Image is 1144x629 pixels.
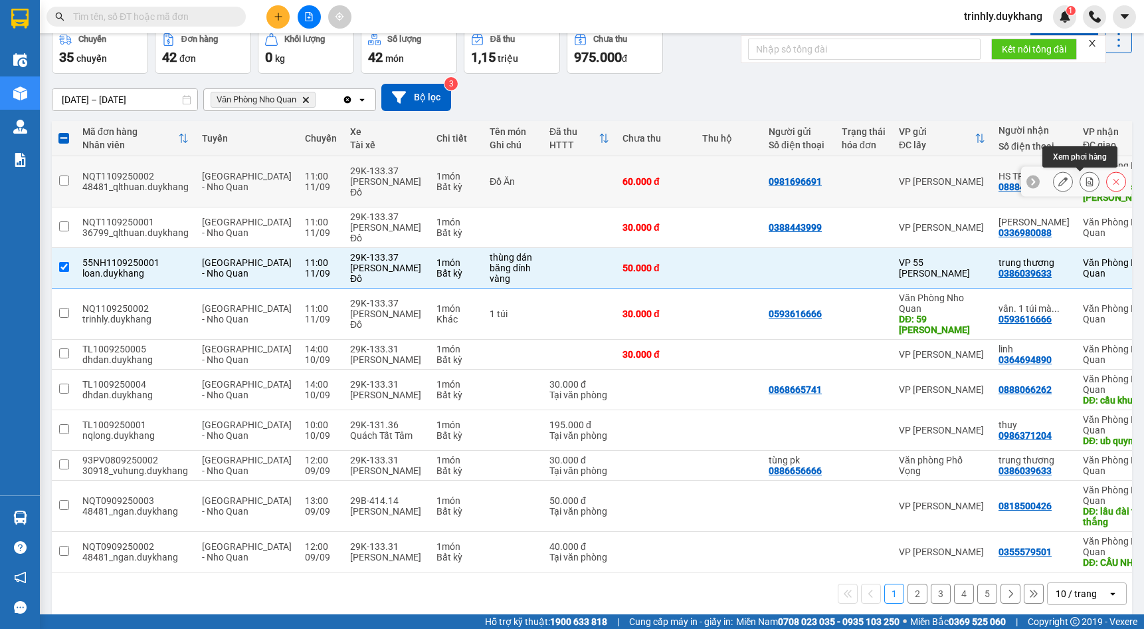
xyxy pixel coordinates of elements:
[436,420,476,430] div: 1 món
[211,92,316,108] span: Văn Phòng Nho Quan , close by backspace
[305,455,337,465] div: 12:00
[769,455,828,465] div: tùng pk
[436,303,476,314] div: 1 món
[13,511,27,525] img: warehouse-icon
[999,547,1052,557] div: 0355579501
[350,552,423,563] div: [PERSON_NAME]
[350,430,423,441] div: Quách Tất Tâm
[14,571,27,584] span: notification
[999,430,1052,441] div: 0986371204
[350,252,423,263] div: 29K-133.37
[76,121,195,156] th: Toggle SortBy
[385,53,404,64] span: món
[910,614,1006,629] span: Miền Bắc
[202,455,292,476] span: [GEOGRAPHIC_DATA] - Nho Quan
[953,8,1053,25] span: trinhly.duykhang
[549,390,609,400] div: Tại văn phòng
[179,53,196,64] span: đơn
[842,140,886,150] div: hóa đơn
[1089,11,1101,23] img: phone-icon
[350,465,423,476] div: [PERSON_NAME]
[13,53,27,67] img: warehouse-icon
[284,35,325,44] div: Khối lượng
[350,176,423,197] div: [PERSON_NAME] Đô
[82,390,189,400] div: dhdan.duykhang
[350,263,423,284] div: [PERSON_NAME] Đô
[78,35,106,44] div: Chuyến
[550,616,607,627] strong: 1900 633 818
[999,268,1052,279] div: 0386039633
[702,133,755,144] div: Thu hộ
[769,140,828,150] div: Số điện thoại
[73,9,230,24] input: Tìm tên, số ĐT hoặc mã đơn
[549,541,609,552] div: 40.000 đ
[387,35,421,44] div: Số lượng
[436,390,476,400] div: Bất kỳ
[498,53,518,64] span: triệu
[490,176,536,187] div: Đồ Ăn
[82,171,189,182] div: NQT1109250002
[899,547,985,557] div: VP [PERSON_NAME]
[436,541,476,552] div: 1 món
[444,77,458,90] sup: 3
[381,84,451,111] button: Bộ lọc
[999,217,1070,227] div: diệp linh
[903,619,907,624] span: ⚪️
[82,465,189,476] div: 30918_vuhung.duykhang
[1070,617,1080,626] span: copyright
[899,425,985,436] div: VP [PERSON_NAME]
[436,354,476,365] div: Bất kỳ
[265,49,272,65] span: 0
[305,541,337,552] div: 12:00
[368,49,383,65] span: 42
[361,26,457,74] button: Số lượng42món
[1066,6,1076,15] sup: 1
[82,506,189,517] div: 48481_ngan.duykhang
[436,217,476,227] div: 1 món
[490,126,536,137] div: Tên món
[769,126,828,137] div: Người gửi
[464,26,560,74] button: Đã thu1,15 triệu
[622,222,689,233] div: 30.000 đ
[543,121,616,156] th: Toggle SortBy
[549,495,609,506] div: 50.000 đ
[549,126,599,137] div: Đã thu
[305,506,337,517] div: 09/09
[76,53,107,64] span: chuyến
[999,141,1070,152] div: Số điện thoại
[305,465,337,476] div: 09/09
[899,349,985,360] div: VP [PERSON_NAME]
[202,303,292,324] span: [GEOGRAPHIC_DATA] - Nho Quan
[202,344,292,365] span: [GEOGRAPHIC_DATA] - Nho Quan
[999,384,1052,395] div: 0888066262
[357,94,367,105] svg: open
[999,420,1070,430] div: thuy
[217,94,296,105] span: Văn Phòng Nho Quan
[574,49,622,65] span: 975.000
[907,584,927,604] button: 2
[202,420,292,441] span: [GEOGRAPHIC_DATA] - Nho Quan
[622,309,689,319] div: 30.000 đ
[305,257,337,268] div: 11:00
[622,53,627,64] span: đ
[305,303,337,314] div: 11:00
[549,379,609,390] div: 30.000 đ
[622,133,689,144] div: Chưa thu
[82,541,189,552] div: NQT0909250002
[999,314,1052,324] div: 0593616666
[999,344,1070,354] div: linh
[82,379,189,390] div: TL1009250004
[350,298,423,309] div: 29K-133.37
[266,5,290,29] button: plus
[622,176,689,187] div: 60.000 đ
[350,390,423,400] div: [PERSON_NAME]
[436,227,476,238] div: Bất kỳ
[82,126,178,137] div: Mã đơn hàng
[13,120,27,134] img: warehouse-icon
[258,26,354,74] button: Khối lượng0kg
[436,455,476,465] div: 1 món
[999,182,1052,192] div: 0888456579
[949,616,1006,627] strong: 0369 525 060
[82,430,189,441] div: nqlong.duykhang
[842,126,886,137] div: Trạng thái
